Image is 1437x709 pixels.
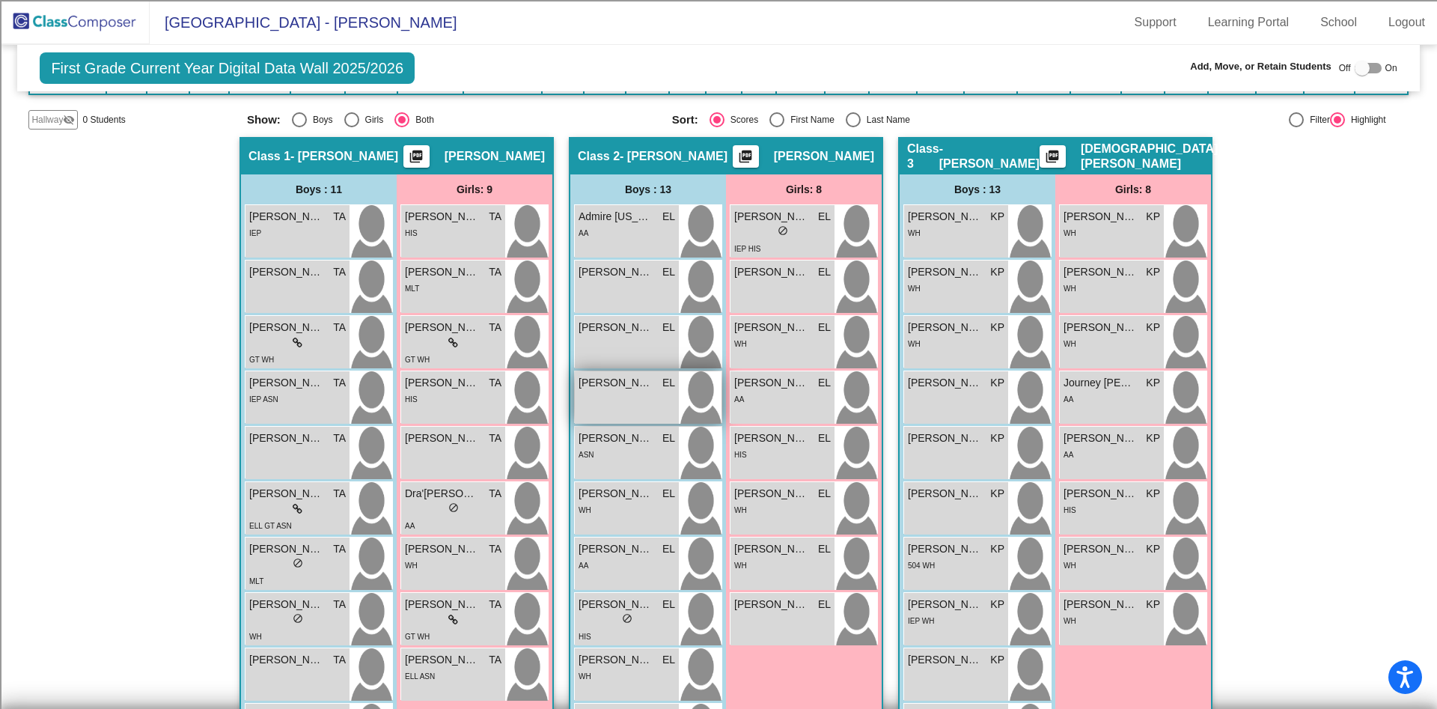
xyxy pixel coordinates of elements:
[249,597,324,612] span: [PERSON_NAME]
[333,209,346,225] span: TA
[990,597,1004,612] span: KP
[6,496,1431,509] div: JOURNAL
[6,6,313,19] div: Home
[405,652,480,668] span: [PERSON_NAME]
[579,486,653,502] span: [PERSON_NAME]
[405,672,435,681] span: ELL ASN
[247,113,281,127] span: Show:
[6,291,1431,305] div: TODO: put dlg title
[1146,541,1160,557] span: KP
[448,502,459,513] span: do_not_disturb_alt
[662,652,675,668] span: EL
[1146,320,1160,335] span: KP
[1146,209,1160,225] span: KP
[405,356,430,364] span: GT WH
[293,558,303,568] span: do_not_disturb_alt
[31,113,63,127] span: Hallway
[990,541,1004,557] span: KP
[908,486,983,502] span: [PERSON_NAME]
[1146,375,1160,391] span: KP
[818,486,831,502] span: EL
[734,209,809,225] span: [PERSON_NAME]
[249,633,262,641] span: WH
[579,229,588,237] span: AA
[990,652,1004,668] span: KP
[333,597,346,612] span: TA
[405,486,480,502] span: Dra'[PERSON_NAME]
[818,430,831,446] span: EL
[6,455,1431,469] div: SAVE
[6,197,1431,210] div: Add Outline Template
[333,375,346,391] span: TA
[774,149,874,164] span: [PERSON_NAME]
[6,62,1431,76] div: Move To ...
[734,340,747,348] span: WH
[778,225,788,236] span: do_not_disturb_alt
[726,174,882,204] div: Girls: 8
[579,209,653,225] span: Admire [US_STATE]
[1064,320,1138,335] span: [PERSON_NAME]
[6,237,1431,251] div: Magazine
[489,541,501,557] span: TA
[409,113,434,127] div: Both
[489,209,501,225] span: TA
[818,597,831,612] span: EL
[1304,113,1330,127] div: Filter
[6,320,1431,334] div: CANCEL
[6,49,1431,62] div: Sort New > Old
[1146,264,1160,280] span: KP
[734,430,809,446] span: [PERSON_NAME]
[405,395,418,404] span: HIS
[6,469,1431,482] div: BOOK
[6,428,1431,442] div: MOVE
[818,320,831,335] span: EL
[6,374,1431,388] div: DELETE
[249,229,261,237] span: IEP
[6,361,1431,374] div: SAVE AND GO HOME
[249,264,324,280] span: [PERSON_NAME]
[818,209,831,225] span: EL
[1146,430,1160,446] span: KP
[290,149,398,164] span: - [PERSON_NAME]
[1190,59,1331,74] span: Add, Move, or Retain Students
[489,652,501,668] span: TA
[1064,506,1076,514] span: HIS
[6,264,1431,278] div: Television/Radio
[734,320,809,335] span: [PERSON_NAME]
[405,541,480,557] span: [PERSON_NAME]
[249,486,324,502] span: [PERSON_NAME]
[6,156,1431,170] div: Rename Outline
[734,245,760,253] span: IEP HIS
[6,116,1431,130] div: Rename
[489,486,501,502] span: TA
[248,149,290,164] span: Class 1
[734,395,744,404] span: AA
[1339,61,1351,75] span: Off
[405,430,480,446] span: [PERSON_NAME]
[6,509,1431,523] div: MORE
[662,430,675,446] span: EL
[734,375,809,391] span: [PERSON_NAME]
[249,375,324,391] span: [PERSON_NAME]
[908,284,921,293] span: WH
[724,113,758,127] div: Scores
[6,251,1431,264] div: Newspaper
[579,320,653,335] span: [PERSON_NAME]
[861,113,910,127] div: Last Name
[672,113,698,127] span: Sort:
[249,209,324,225] span: [PERSON_NAME]
[489,375,501,391] span: TA
[908,617,934,625] span: IEP WH
[733,145,759,168] button: Print Students Details
[407,149,425,170] mat-icon: picture_as_pdf
[908,562,935,570] span: 504 WH
[908,209,983,225] span: [PERSON_NAME]
[405,375,480,391] span: [PERSON_NAME]
[1146,597,1160,612] span: KP
[6,89,1431,103] div: Options
[908,541,983,557] span: [PERSON_NAME]
[1064,284,1076,293] span: WH
[247,112,661,127] mat-radio-group: Select an option
[359,113,384,127] div: Girls
[734,562,747,570] span: WH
